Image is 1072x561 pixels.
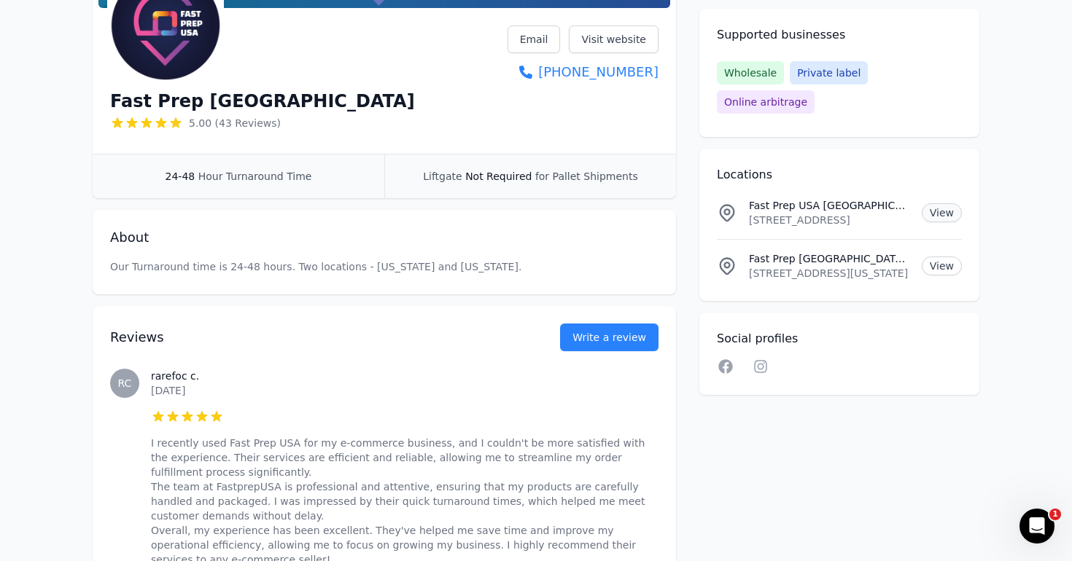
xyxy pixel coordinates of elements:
[749,266,910,280] p: [STREET_ADDRESS][US_STATE]
[189,116,281,130] span: 5.00 (43 Reviews)
[465,170,532,182] span: Not Required
[717,26,962,44] h2: Supported businesses
[749,213,910,227] p: [STREET_ADDRESS]
[749,198,910,213] p: Fast Prep USA [GEOGRAPHIC_DATA]
[110,227,659,248] h2: About
[1049,509,1061,520] span: 1
[569,25,659,53] a: Visit website
[151,369,659,383] h3: rarefoc c.
[717,61,784,85] span: Wholesale
[198,170,312,182] span: Hour Turnaround Time
[535,170,638,182] span: for Pallet Shipments
[717,166,962,184] h2: Locations
[508,25,561,53] a: Email
[922,203,962,222] a: View
[922,256,962,275] a: View
[508,62,659,82] a: [PHONE_NUMBER]
[717,90,815,114] span: Online arbitrage
[423,170,462,182] span: Liftgate
[717,330,962,348] h2: Social profiles
[110,327,513,348] h2: Reviews
[1019,509,1054,544] iframe: Intercom live chat
[151,385,185,396] time: [DATE]
[118,378,132,388] span: RC
[166,170,195,182] span: 24-48
[560,323,659,351] a: Write a review
[110,90,415,113] h1: Fast Prep [GEOGRAPHIC_DATA]
[790,61,868,85] span: Private label
[749,251,910,266] p: Fast Prep [GEOGRAPHIC_DATA] Location
[110,259,659,274] p: Our Turnaround time is 24-48 hours. Two locations - [US_STATE] and [US_STATE].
